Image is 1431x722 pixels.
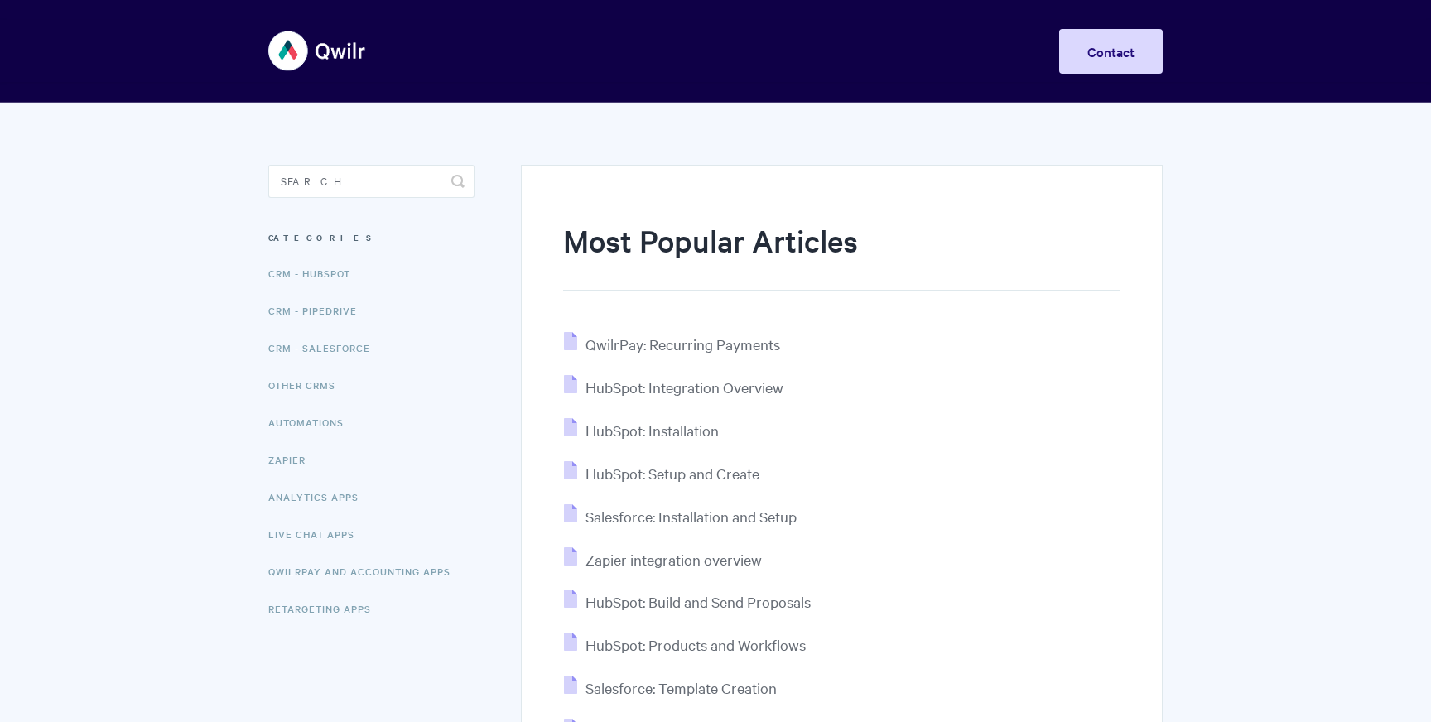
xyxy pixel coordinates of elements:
[585,464,759,483] span: HubSpot: Setup and Create
[585,678,777,697] span: Salesforce: Template Creation
[564,464,759,483] a: HubSpot: Setup and Create
[585,550,762,569] span: Zapier integration overview
[564,335,780,354] a: QwilrPay: Recurring Payments
[564,421,719,440] a: HubSpot: Installation
[585,378,783,397] span: HubSpot: Integration Overview
[268,165,475,198] input: Search
[564,378,783,397] a: HubSpot: Integration Overview
[585,421,719,440] span: HubSpot: Installation
[268,257,363,290] a: CRM - HubSpot
[585,335,780,354] span: QwilrPay: Recurring Payments
[585,507,797,526] span: Salesforce: Installation and Setup
[585,592,811,611] span: HubSpot: Build and Send Proposals
[268,20,367,82] img: Qwilr Help Center
[268,331,383,364] a: CRM - Salesforce
[564,635,806,654] a: HubSpot: Products and Workflows
[268,443,318,476] a: Zapier
[268,368,348,402] a: Other CRMs
[564,678,777,697] a: Salesforce: Template Creation
[268,406,356,439] a: Automations
[268,592,383,625] a: Retargeting Apps
[585,635,806,654] span: HubSpot: Products and Workflows
[564,507,797,526] a: Salesforce: Installation and Setup
[268,555,463,588] a: QwilrPay and Accounting Apps
[564,550,762,569] a: Zapier integration overview
[268,517,367,551] a: Live Chat Apps
[564,592,811,611] a: HubSpot: Build and Send Proposals
[268,480,371,513] a: Analytics Apps
[563,219,1120,291] h1: Most Popular Articles
[268,223,475,253] h3: Categories
[1059,29,1163,74] a: Contact
[268,294,369,327] a: CRM - Pipedrive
